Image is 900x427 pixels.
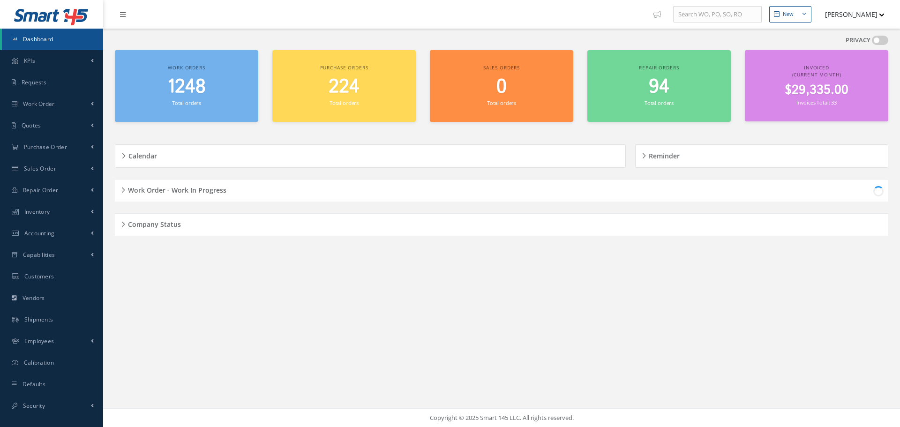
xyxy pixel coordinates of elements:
a: Sales orders 0 Total orders [430,50,573,122]
span: Shipments [24,315,53,323]
div: New [783,10,794,18]
span: Invoiced [804,64,829,71]
span: Purchase orders [320,64,368,71]
span: 224 [329,74,360,100]
input: Search WO, PO, SO, RO [673,6,762,23]
span: Security [23,402,45,410]
span: Work orders [168,64,205,71]
span: $29,335.00 [785,81,848,99]
span: Requests [22,78,46,86]
span: Calibration [24,359,54,367]
span: Accounting [24,229,55,237]
h5: Calendar [126,149,157,160]
a: Dashboard [2,29,103,50]
span: 0 [496,74,507,100]
a: Work orders 1248 Total orders [115,50,258,122]
span: Quotes [22,121,41,129]
small: Total orders [645,99,674,106]
span: Sales orders [483,64,520,71]
span: 94 [649,74,669,100]
h5: Reminder [646,149,680,160]
small: Invoices Total: 33 [796,99,837,106]
div: Copyright © 2025 Smart 145 LLC. All rights reserved. [112,413,891,423]
a: Invoiced (Current Month) $29,335.00 Invoices Total: 33 [745,50,888,121]
span: KPIs [24,57,35,65]
span: Purchase Order [24,143,67,151]
a: Purchase orders 224 Total orders [272,50,416,122]
span: Defaults [22,380,45,388]
span: Dashboard [23,35,53,43]
span: Repair orders [639,64,679,71]
span: Capabilities [23,251,55,259]
span: Vendors [22,294,45,302]
span: Employees [24,337,54,345]
small: Total orders [487,99,516,106]
span: 1248 [167,74,206,100]
h5: Work Order - Work In Progress [125,183,226,195]
h5: Company Status [125,217,181,229]
label: PRIVACY [846,36,870,45]
span: Customers [24,272,54,280]
span: (Current Month) [792,71,841,78]
span: Sales Order [24,165,56,172]
span: Repair Order [23,186,59,194]
small: Total orders [172,99,201,106]
a: Repair orders 94 Total orders [587,50,731,122]
span: Work Order [23,100,55,108]
button: New [769,6,811,22]
small: Total orders [330,99,359,106]
button: [PERSON_NAME] [816,5,885,23]
span: Inventory [24,208,50,216]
